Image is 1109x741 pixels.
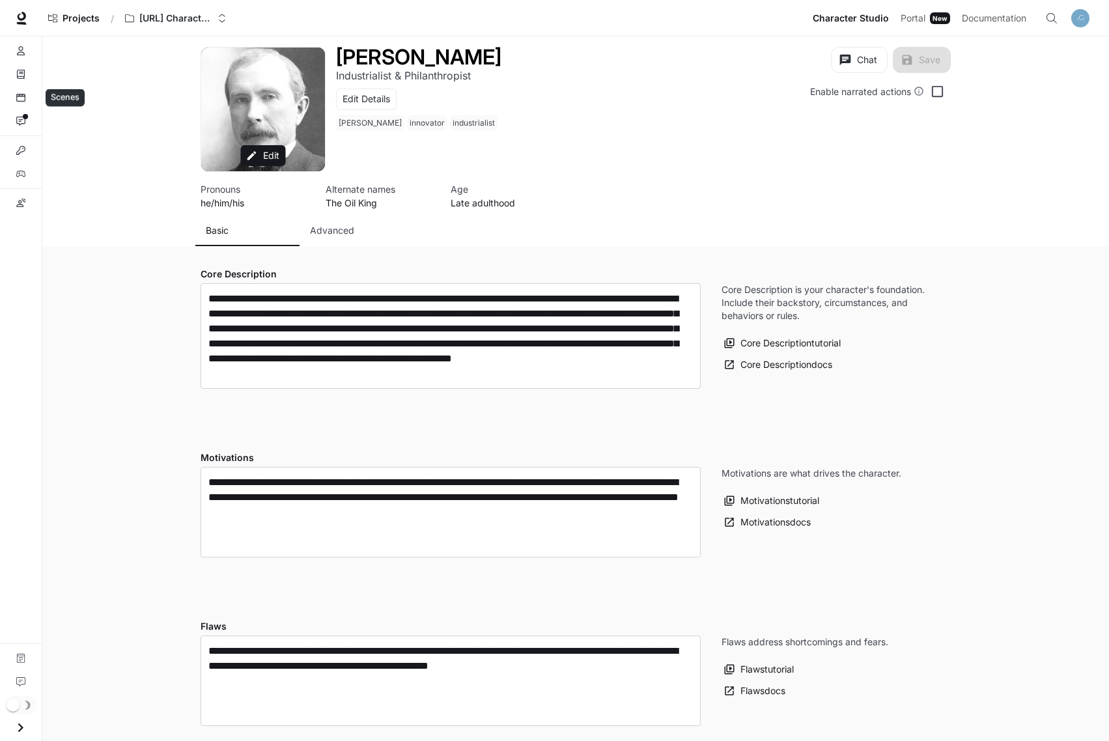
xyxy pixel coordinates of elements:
[451,182,560,210] button: Open character details dialog
[831,47,888,73] button: Chat
[962,10,1026,27] span: Documentation
[119,5,232,31] button: Open workspace menu
[336,47,501,68] button: Open character details dialog
[46,89,85,107] div: Scenes
[339,118,402,128] p: [PERSON_NAME]
[451,196,560,210] p: Late adulthood
[336,68,471,83] button: Open character details dialog
[1067,5,1093,31] button: User avatar
[326,196,435,210] p: The Oil King
[807,5,894,31] a: Character Studio
[206,224,229,237] p: Basic
[5,671,36,692] a: Feedback
[722,512,814,533] a: Motivationsdocs
[5,648,36,669] a: Documentation
[6,714,35,741] button: Open drawer
[722,490,822,512] button: Motivationstutorial
[5,111,36,132] a: Interactions
[901,10,925,27] span: Portal
[451,182,560,196] p: Age
[201,196,310,210] p: he/him/his
[326,182,435,210] button: Open character details dialog
[7,697,20,712] span: Dark mode toggle
[5,64,36,85] a: Knowledge
[410,118,445,128] p: innovator
[722,333,844,354] button: Core Descriptiontutorial
[722,659,797,680] button: Flawstutorial
[930,12,950,24] div: New
[201,636,701,726] div: Flaws
[5,163,36,184] a: Variables
[336,115,500,136] button: Open character details dialog
[722,636,888,649] p: Flaws address shortcomings and fears.
[336,89,397,110] button: Edit Details
[5,40,36,61] a: Characters
[722,680,789,702] a: Flawsdocs
[326,182,435,196] p: Alternate names
[336,44,501,70] h1: [PERSON_NAME]
[201,48,325,171] div: Avatar image
[5,140,36,161] a: Integrations
[450,115,500,131] span: industrialist
[42,5,105,31] a: Go to projects
[453,118,495,128] p: industrialist
[310,224,354,237] p: Advanced
[407,115,450,131] span: innovator
[895,5,955,31] a: PortalNew
[810,85,924,98] div: Enable narrated actions
[201,182,310,196] p: Pronouns
[722,283,930,322] p: Core Description is your character's foundation. Include their backstory, circumstances, and beha...
[5,193,36,214] a: Custom pronunciations
[201,268,701,281] h4: Core Description
[1071,9,1089,27] img: User avatar
[241,145,286,167] button: Edit
[201,182,310,210] button: Open character details dialog
[722,354,835,376] a: Core Descriptiondocs
[1039,5,1065,31] button: Open Command Menu
[336,69,471,82] p: Industrialist & Philanthropist
[105,12,119,25] div: /
[813,10,889,27] span: Character Studio
[63,13,100,24] span: Projects
[201,283,701,389] div: label
[139,13,212,24] p: [URL] Characters
[336,115,407,131] span: Robber Baron
[201,451,701,464] h4: Motivations
[5,87,36,108] a: Scenes
[201,620,701,633] h4: Flaws
[722,467,901,480] p: Motivations are what drives the character.
[201,48,325,171] button: Open character avatar dialog
[957,5,1036,31] a: Documentation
